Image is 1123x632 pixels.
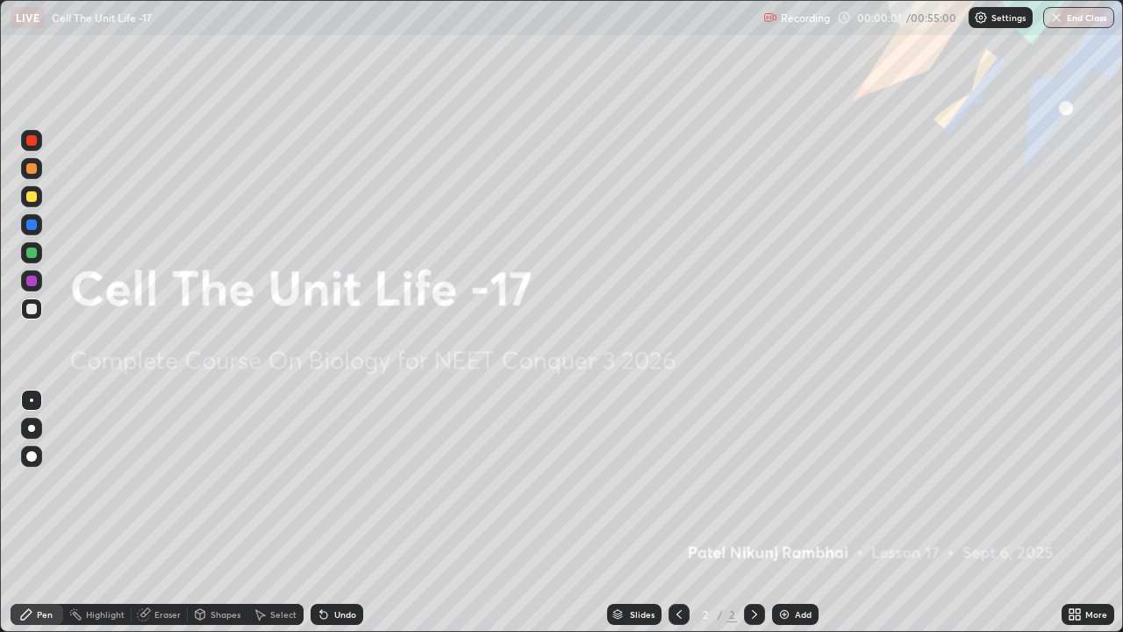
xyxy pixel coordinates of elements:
div: Slides [630,610,654,619]
p: Cell The Unit Life -17 [52,11,152,25]
div: More [1085,610,1107,619]
button: End Class [1043,7,1114,28]
img: add-slide-button [777,607,791,621]
div: 2 [697,609,714,620]
div: Highlight [86,610,125,619]
div: 2 [726,607,737,622]
div: Undo [334,610,356,619]
img: end-class-cross [1049,11,1063,25]
img: class-settings-icons [974,11,988,25]
div: Pen [37,610,53,619]
div: Select [270,610,297,619]
img: recording.375f2c34.svg [763,11,777,25]
div: Add [795,610,812,619]
p: Settings [991,13,1026,22]
p: LIVE [16,11,39,25]
div: Shapes [211,610,240,619]
div: Eraser [154,610,181,619]
div: / [718,609,723,620]
p: Recording [781,11,830,25]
